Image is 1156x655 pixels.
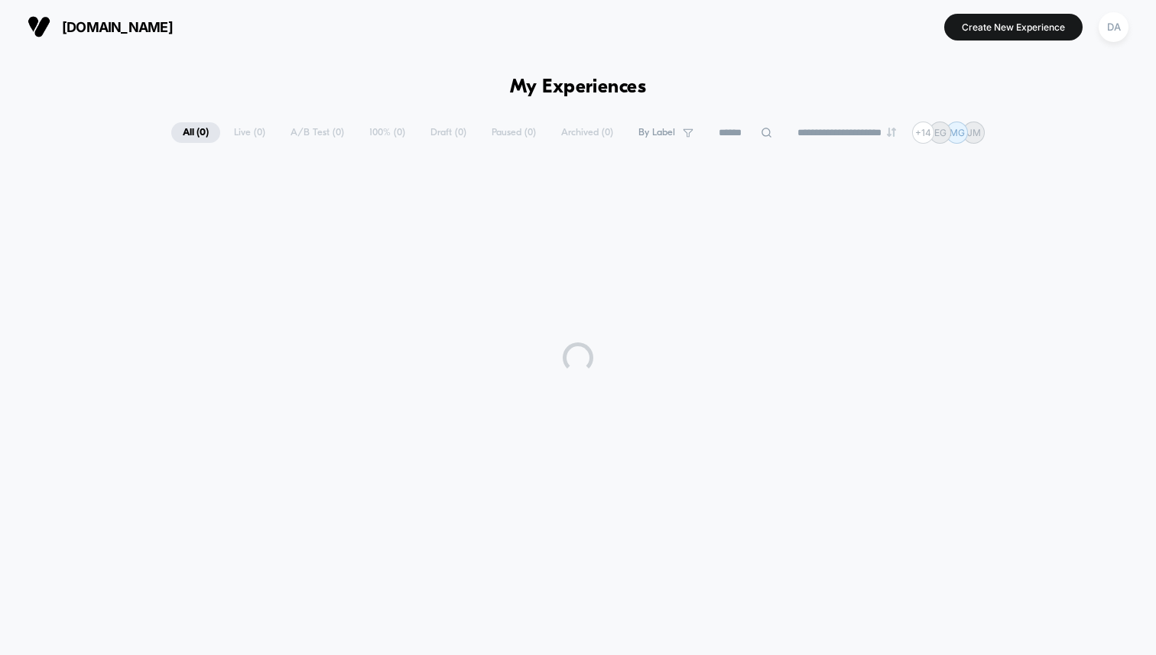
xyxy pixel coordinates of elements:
button: Create New Experience [944,14,1083,41]
p: EG [934,127,947,138]
button: DA [1094,11,1133,43]
h1: My Experiences [510,76,647,99]
img: end [887,128,896,137]
img: Visually logo [28,15,50,38]
p: JM [967,127,981,138]
div: DA [1099,12,1128,42]
span: [DOMAIN_NAME] [62,19,173,35]
span: By Label [638,127,675,138]
p: MG [950,127,965,138]
div: + 14 [912,122,934,144]
span: All ( 0 ) [171,122,220,143]
button: [DOMAIN_NAME] [23,15,177,39]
